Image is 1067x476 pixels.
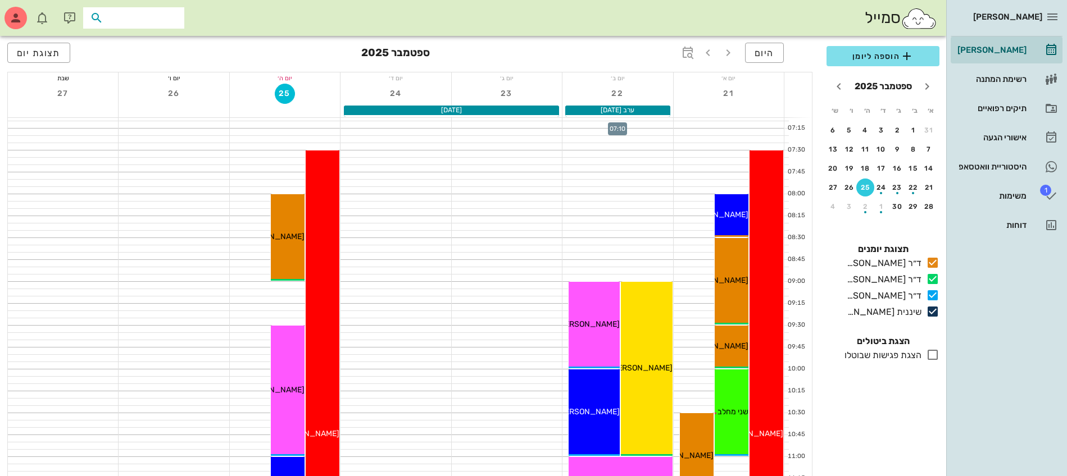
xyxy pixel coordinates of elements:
div: 11:00 [784,452,807,461]
button: 13 [824,140,842,158]
button: 22 [905,178,923,196]
div: 2 [888,126,906,134]
button: תצוגת יום [7,43,70,63]
div: 31 [920,126,938,134]
div: יום ו׳ [119,72,229,84]
h4: תצוגת יומנים [827,242,939,256]
a: תגמשימות [951,182,1063,209]
button: 31 [920,121,938,139]
div: 07:15 [784,123,807,133]
span: [PERSON_NAME] [610,363,673,373]
button: 10 [873,140,891,158]
div: 19 [841,164,859,172]
button: 26 [841,178,859,196]
div: 08:00 [784,189,807,199]
div: 8 [905,145,923,153]
button: 25 [275,84,295,104]
button: חודש הבא [829,76,849,97]
span: [PERSON_NAME] [242,232,305,241]
div: היסטוריית וואטסאפ [955,162,1027,171]
button: 3 [873,121,891,139]
div: 10:00 [784,364,807,374]
button: 29 [905,198,923,216]
span: 24 [386,89,406,98]
th: ד׳ [875,101,890,120]
div: 18 [856,164,874,172]
span: תג [33,9,40,16]
div: 10:45 [784,430,807,440]
div: 29 [905,203,923,210]
div: דוחות [955,221,1027,230]
th: ש׳ [828,101,842,120]
button: 14 [920,159,938,177]
div: 07:30 [784,145,807,155]
button: 19 [841,159,859,177]
div: שבת [8,72,118,84]
button: 24 [873,178,891,196]
span: [PERSON_NAME] [685,210,748,219]
div: 23 [888,184,906,191]
div: 09:00 [784,277,807,286]
button: הוספה ליומן [827,46,939,66]
button: 2 [888,121,906,139]
span: 22 [607,89,628,98]
div: 24 [873,184,891,191]
th: ו׳ [843,101,858,120]
div: 5 [841,126,859,134]
button: ספטמבר 2025 [850,75,916,98]
a: היסטוריית וואטסאפ [951,153,1063,180]
div: 21 [920,184,938,191]
button: 16 [888,159,906,177]
a: אישורי הגעה [951,124,1063,151]
th: ב׳ [907,101,922,120]
div: 25 [856,184,874,191]
button: 21 [719,84,739,104]
div: 20 [824,164,842,172]
div: רשימת המתנה [955,75,1027,84]
div: 09:30 [784,321,807,330]
span: [PERSON_NAME] [242,385,305,395]
button: 23 [888,178,906,196]
div: יום א׳ [674,72,784,84]
a: רשימת המתנה [951,66,1063,93]
span: [PERSON_NAME] [651,451,714,460]
div: 1 [873,203,891,210]
div: 3 [841,203,859,210]
div: 7 [920,145,938,153]
button: 3 [841,198,859,216]
span: ערב [DATE] [601,106,634,114]
button: היום [745,43,784,63]
div: 09:45 [784,342,807,352]
div: 08:30 [784,233,807,242]
button: 17 [873,159,891,177]
div: 16 [888,164,906,172]
button: 27 [53,84,73,104]
button: 25 [856,178,874,196]
button: 5 [841,121,859,139]
span: תג [1040,185,1051,196]
button: 2 [856,198,874,216]
button: 15 [905,159,923,177]
button: 11 [856,140,874,158]
button: 9 [888,140,906,158]
div: 15 [905,164,923,172]
h4: הצגת ביטולים [827,335,939,348]
div: יום ה׳ [230,72,340,84]
button: 8 [905,140,923,158]
span: הוספה ליומן [836,49,930,63]
button: 22 [607,84,628,104]
img: SmileCloud logo [901,7,937,30]
span: [PERSON_NAME] [973,12,1042,22]
h3: ספטמבר 2025 [361,43,430,65]
div: 1 [905,126,923,134]
div: 11 [856,145,874,153]
div: 22 [905,184,923,191]
span: [PERSON_NAME] [557,407,620,417]
div: 08:15 [784,211,807,221]
button: 26 [164,84,184,104]
button: 7 [920,140,938,158]
th: ג׳ [892,101,906,120]
button: 18 [856,159,874,177]
span: 25 [275,89,294,98]
span: [PERSON_NAME] [685,276,748,285]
